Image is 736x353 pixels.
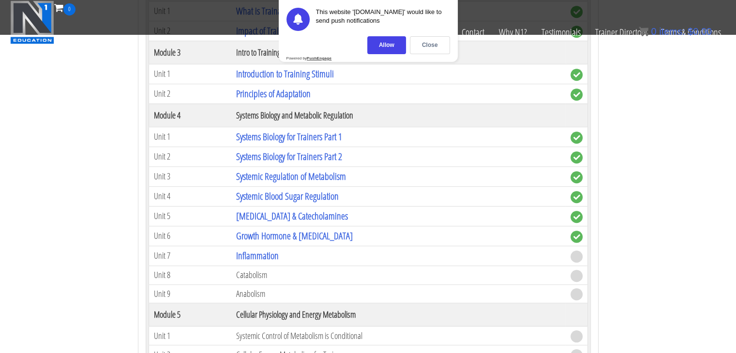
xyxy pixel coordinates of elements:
[149,127,231,147] td: Unit 1
[149,284,231,303] td: Unit 9
[149,166,231,186] td: Unit 3
[571,191,583,203] span: complete
[286,56,332,60] div: Powered by
[149,326,231,345] td: Unit 1
[534,15,588,49] a: Testimonials
[231,41,565,64] th: Intro to Training Stimuli
[639,27,648,36] img: icon11.png
[149,303,231,326] th: Module 5
[149,147,231,166] td: Unit 2
[231,303,565,326] th: Cellular Physiology and Energy Metabolism
[492,15,534,49] a: Why N1?
[236,190,339,203] a: Systemic Blood Sugar Regulation
[54,1,75,14] a: 0
[231,265,565,284] td: Catabolism
[588,15,654,49] a: Trainer Directory
[236,130,342,143] a: Systems Biology for Trainers Part 1
[236,170,346,183] a: Systemic Regulation of Metabolism
[571,132,583,144] span: complete
[149,41,231,64] th: Module 3
[651,26,656,37] span: 0
[307,56,331,60] strong: PushEngage
[639,26,712,37] a: 0 items: $0.00
[654,15,728,49] a: Terms & Conditions
[149,246,231,265] td: Unit 7
[236,209,348,222] a: [MEDICAL_DATA] & Catecholamines
[149,64,231,84] td: Unit 1
[149,103,231,127] th: Module 4
[367,36,406,54] div: Allow
[236,249,279,262] a: Inflammation
[149,265,231,284] td: Unit 8
[571,151,583,163] span: complete
[149,206,231,226] td: Unit 5
[236,229,353,242] a: Growth Hormone & [MEDICAL_DATA]
[571,88,583,101] span: complete
[149,226,231,246] td: Unit 6
[236,150,342,163] a: Systems Biology for Trainers Part 2
[571,171,583,183] span: complete
[571,231,583,243] span: complete
[231,103,565,127] th: Systems Biology and Metabolic Regulation
[316,8,450,31] div: This website '[DOMAIN_NAME]' would like to send push notifications
[659,26,685,37] span: items:
[231,284,565,303] td: Anabolism
[236,87,311,100] a: Principles of Adaptation
[410,36,450,54] div: Close
[454,15,492,49] a: Contact
[688,26,693,37] span: $
[571,69,583,81] span: complete
[571,211,583,223] span: complete
[236,67,334,80] a: Introduction to Training Stimuli
[63,3,75,15] span: 0
[231,326,565,345] td: Systemic Control of Metabolism is Conditional
[688,26,712,37] bdi: 0.00
[149,186,231,206] td: Unit 4
[10,0,54,44] img: n1-education
[149,84,231,103] td: Unit 2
